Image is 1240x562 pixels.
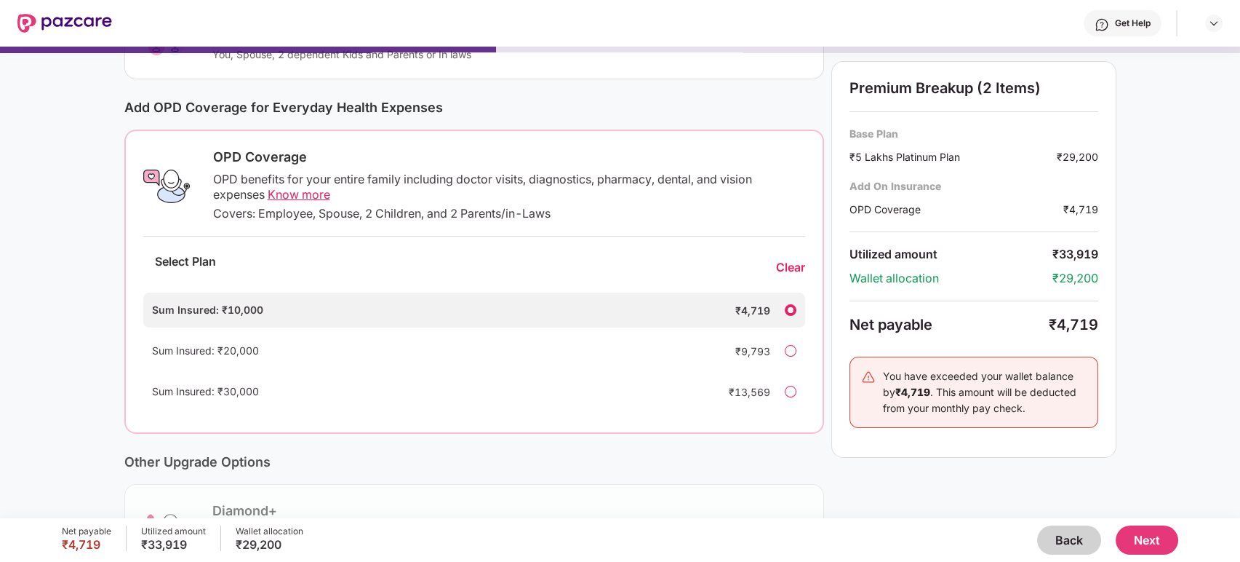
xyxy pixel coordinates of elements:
[1095,17,1109,32] img: svg+xml;base64,PHN2ZyBpZD0iSGVscC0zMngzMiIgeG1sbnM9Imh0dHA6Ly93d3cudzMub3JnLzIwMDAvc3ZnIiB3aWR0aD...
[141,526,206,537] div: Utilized amount
[124,100,824,115] div: Add OPD Coverage for Everyday Health Expenses
[849,202,1063,217] div: OPD Coverage
[1063,202,1098,217] div: ₹4,719
[17,14,112,33] img: New Pazcare Logo
[62,526,111,537] div: Net payable
[776,260,805,275] div: Clear
[1115,17,1151,29] div: Get Help
[55,86,130,95] div: Domain Overview
[141,537,206,552] div: ₹33,919
[712,384,770,400] div: ₹13,569
[849,179,1098,193] div: Add On Insurance
[23,38,35,50] img: website_grey.svg
[883,368,1087,416] div: You have exceeded your wallet balance by . This amount will be deducted from your monthly pay check.
[213,149,805,166] div: OPD Coverage
[712,303,770,318] div: ₹4,719
[849,271,1052,286] div: Wallet allocation
[152,304,263,316] span: Sum Insured: ₹10,000
[143,163,190,210] img: OPD Coverage
[849,127,1098,140] div: Base Plan
[1116,526,1178,555] button: Next
[849,247,1052,262] div: Utilized amount
[236,537,303,552] div: ₹29,200
[895,386,930,398] b: ₹4,719
[212,47,732,61] div: You, Spouse, 2 dependent Kids and Parents or In laws
[62,537,111,552] div: ₹4,719
[41,23,71,35] div: v 4.0.24
[1037,526,1101,555] button: Back
[1208,17,1220,29] img: svg+xml;base64,PHN2ZyBpZD0iRHJvcGRvd24tMzJ4MzIiIHhtbG5zPSJodHRwOi8vd3d3LnczLm9yZy8yMDAwL3N2ZyIgd2...
[124,454,824,470] div: Other Upgrade Options
[213,206,805,221] div: Covers: Employee, Spouse, 2 Children, and 2 Parents/in-Laws
[849,316,1049,333] div: Net payable
[1052,247,1098,262] div: ₹33,919
[145,84,156,96] img: tab_keywords_by_traffic_grey.svg
[38,38,160,50] div: Domain: [DOMAIN_NAME]
[161,86,245,95] div: Keywords by Traffic
[152,344,259,357] span: Sum Insured: ₹20,000
[712,344,770,359] div: ₹9,793
[143,254,228,281] div: Select Plan
[152,385,259,397] span: Sum Insured: ₹30,000
[23,23,35,35] img: logo_orange.svg
[268,187,330,202] span: Know more
[1049,316,1098,333] div: ₹4,719
[1057,149,1098,165] div: ₹29,200
[849,149,1057,165] div: ₹5 Lakhs Platinum Plan
[849,79,1098,97] div: Premium Breakup (2 Items)
[861,370,876,384] img: svg+xml;base64,PHN2ZyB4bWxucz0iaHR0cDovL3d3dy53My5vcmcvMjAwMC9zdmciIHdpZHRoPSIyNCIgaGVpZ2h0PSIyNC...
[39,84,51,96] img: tab_domain_overview_orange.svg
[1052,271,1098,286] div: ₹29,200
[213,172,805,202] div: OPD benefits for your entire family including doctor visits, diagnostics, pharmacy, dental, and v...
[236,526,303,537] div: Wallet allocation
